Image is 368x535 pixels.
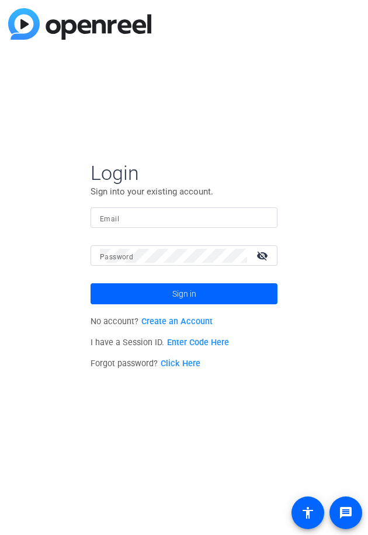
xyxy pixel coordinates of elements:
[91,283,277,304] button: Sign in
[91,161,277,185] span: Login
[91,359,200,369] span: Forgot password?
[172,279,196,308] span: Sign in
[8,8,151,40] img: blue-gradient.svg
[91,317,213,326] span: No account?
[167,338,229,348] a: Enter Code Here
[91,185,277,198] p: Sign into your existing account.
[141,317,213,326] a: Create an Account
[100,253,133,261] mat-label: Password
[301,506,315,520] mat-icon: accessibility
[91,338,229,348] span: I have a Session ID.
[161,359,200,369] a: Click Here
[339,506,353,520] mat-icon: message
[249,247,277,264] mat-icon: visibility_off
[100,215,119,223] mat-label: Email
[100,211,268,225] input: Enter Email Address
